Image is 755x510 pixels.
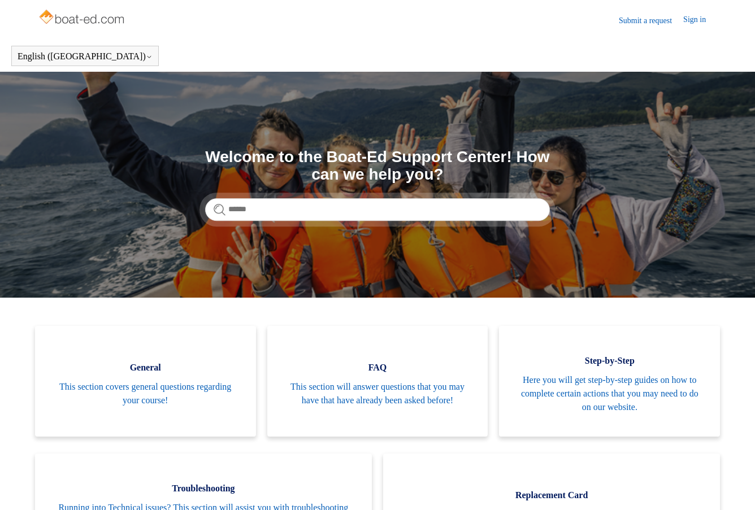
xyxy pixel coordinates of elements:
[400,489,703,502] span: Replacement Card
[35,326,256,437] a: General This section covers general questions regarding your course!
[205,149,550,184] h1: Welcome to the Boat-Ed Support Center! How can we help you?
[499,326,720,437] a: Step-by-Step Here you will get step-by-step guides on how to complete certain actions that you ma...
[619,15,683,27] a: Submit a request
[205,198,550,221] input: Search
[683,14,717,27] a: Sign in
[18,51,153,62] button: English ([GEOGRAPHIC_DATA])
[38,7,128,29] img: Boat-Ed Help Center home page
[52,361,239,374] span: General
[52,380,239,407] span: This section covers general questions regarding your course!
[267,326,488,437] a: FAQ This section will answer questions that you may have that have already been asked before!
[516,373,703,414] span: Here you will get step-by-step guides on how to complete certain actions that you may need to do ...
[284,361,471,374] span: FAQ
[52,482,355,495] span: Troubleshooting
[717,472,747,502] div: Live chat
[284,380,471,407] span: This section will answer questions that you may have that have already been asked before!
[516,354,703,368] span: Step-by-Step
